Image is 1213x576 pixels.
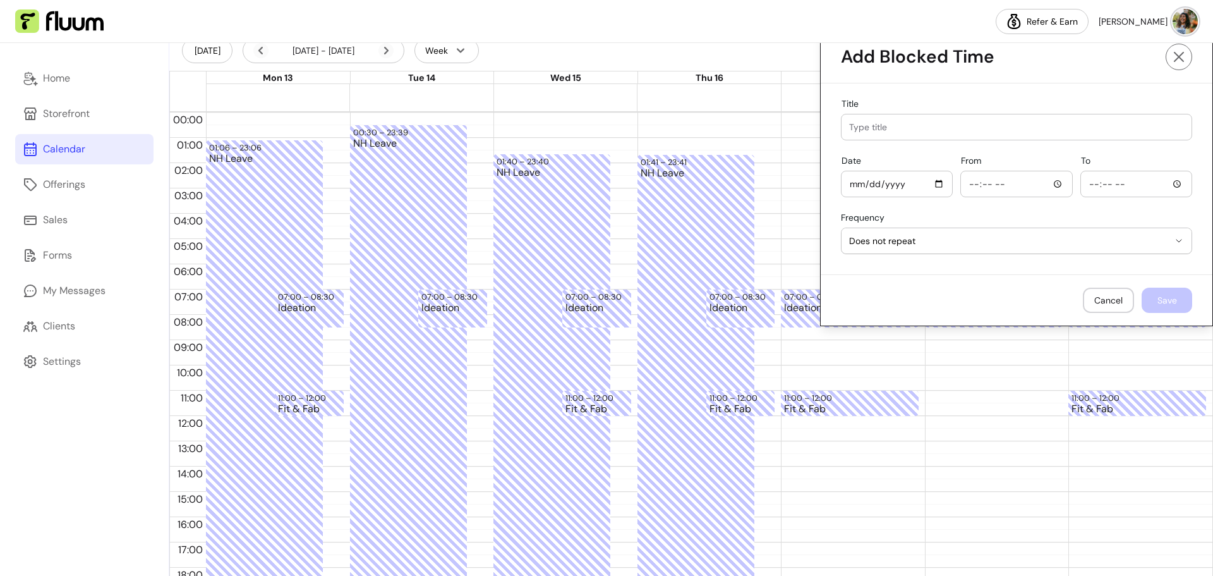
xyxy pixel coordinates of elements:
[1071,404,1203,415] div: Fit & Fab
[565,303,628,326] div: Ideation
[562,391,631,416] div: 11:00 – 12:00Fit & Fab
[1071,392,1123,404] div: 11:00 – 12:00
[418,290,487,328] div: 07:00 – 08:30Ideation
[709,291,769,303] div: 07:00 – 08:30
[171,265,206,278] span: 06:00
[15,240,154,271] a: Forms
[171,214,206,228] span: 04:00
[182,38,232,63] button: [DATE]
[641,156,751,168] div: 01:41 – 23:41
[43,142,85,157] div: Calendar
[278,392,329,404] div: 11:00 – 12:00
[550,71,581,85] button: Wed 15
[706,290,775,328] div: 07:00 – 08:30Ideation
[842,98,859,109] span: Title
[171,189,206,202] span: 03:00
[275,290,344,328] div: 07:00 – 08:30Ideation
[174,138,206,152] span: 01:00
[171,240,206,253] span: 05:00
[43,212,68,228] div: Sales
[849,235,1169,247] span: Does not repeat
[408,71,435,85] button: Tue 14
[497,156,607,168] div: 01:40 – 23:40
[784,404,915,415] div: Fit & Fab
[784,392,835,404] div: 11:00 – 12:00
[841,211,890,224] label: Frequency
[15,63,154,94] a: Home
[171,316,206,329] span: 08:00
[178,391,206,405] span: 11:00
[1083,288,1134,313] button: Cancel
[565,291,625,303] div: 07:00 – 08:30
[841,46,994,68] p: Add Blocked Time
[414,38,479,63] button: Week
[43,319,75,334] div: Clients
[175,442,206,455] span: 13:00
[174,493,206,506] span: 15:00
[175,543,206,556] span: 17:00
[15,346,154,377] a: Settings
[421,303,484,326] div: Ideation
[842,155,861,166] span: Date
[253,43,394,58] div: [DATE] - [DATE]
[1068,391,1206,416] div: 11:00 – 12:00Fit & Fab
[43,177,85,192] div: Offerings
[15,276,154,306] a: My Messages
[550,72,581,83] span: Wed 15
[1099,9,1198,34] button: avatar[PERSON_NAME]
[15,205,154,235] a: Sales
[709,392,761,404] div: 11:00 – 12:00
[562,290,631,328] div: 07:00 – 08:30Ideation
[353,126,464,138] div: 00:30 – 23:39
[171,341,206,354] span: 09:00
[996,9,1089,34] a: Refer & Earn
[174,518,206,531] span: 16:00
[43,248,72,263] div: Forms
[170,113,206,126] span: 00:00
[43,283,106,298] div: My Messages
[175,417,206,430] span: 12:00
[849,121,1184,133] input: Title
[1081,155,1090,166] span: To
[263,71,293,85] button: Mon 13
[421,291,481,303] div: 07:00 – 08:30
[565,392,617,404] div: 11:00 – 12:00
[15,99,154,129] a: Storefront
[263,72,293,83] span: Mon 13
[43,106,90,121] div: Storefront
[781,290,919,328] div: 07:00 – 08:30Ideation
[706,391,775,416] div: 11:00 – 12:00Fit & Fab
[15,134,154,164] a: Calendar
[1173,9,1198,34] img: avatar
[174,467,206,481] span: 14:00
[849,177,944,191] input: Date
[781,391,919,416] div: 11:00 – 12:00Fit & Fab
[15,169,154,200] a: Offerings
[209,142,320,154] div: 01:06 – 23:06
[696,71,723,85] button: Thu 16
[171,164,206,177] span: 02:00
[969,177,1064,191] input: From
[1089,177,1184,191] input: To
[15,311,154,341] a: Clients
[275,391,344,416] div: 11:00 – 12:00Fit & Fab
[43,354,81,369] div: Settings
[278,291,337,303] div: 07:00 – 08:30
[842,228,1192,254] button: Does not repeat
[784,291,843,303] div: 07:00 – 08:30
[961,155,981,166] span: From
[171,290,206,303] span: 07:00
[174,366,206,379] span: 10:00
[15,9,104,34] img: Fluum Logo
[408,72,435,83] span: Tue 14
[565,404,628,415] div: Fit & Fab
[278,303,341,326] div: Ideation
[709,404,772,415] div: Fit & Fab
[278,404,341,415] div: Fit & Fab
[784,303,915,326] div: Ideation
[696,72,723,83] span: Thu 16
[1099,15,1168,28] span: [PERSON_NAME]
[43,71,70,86] div: Home
[709,303,772,326] div: Ideation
